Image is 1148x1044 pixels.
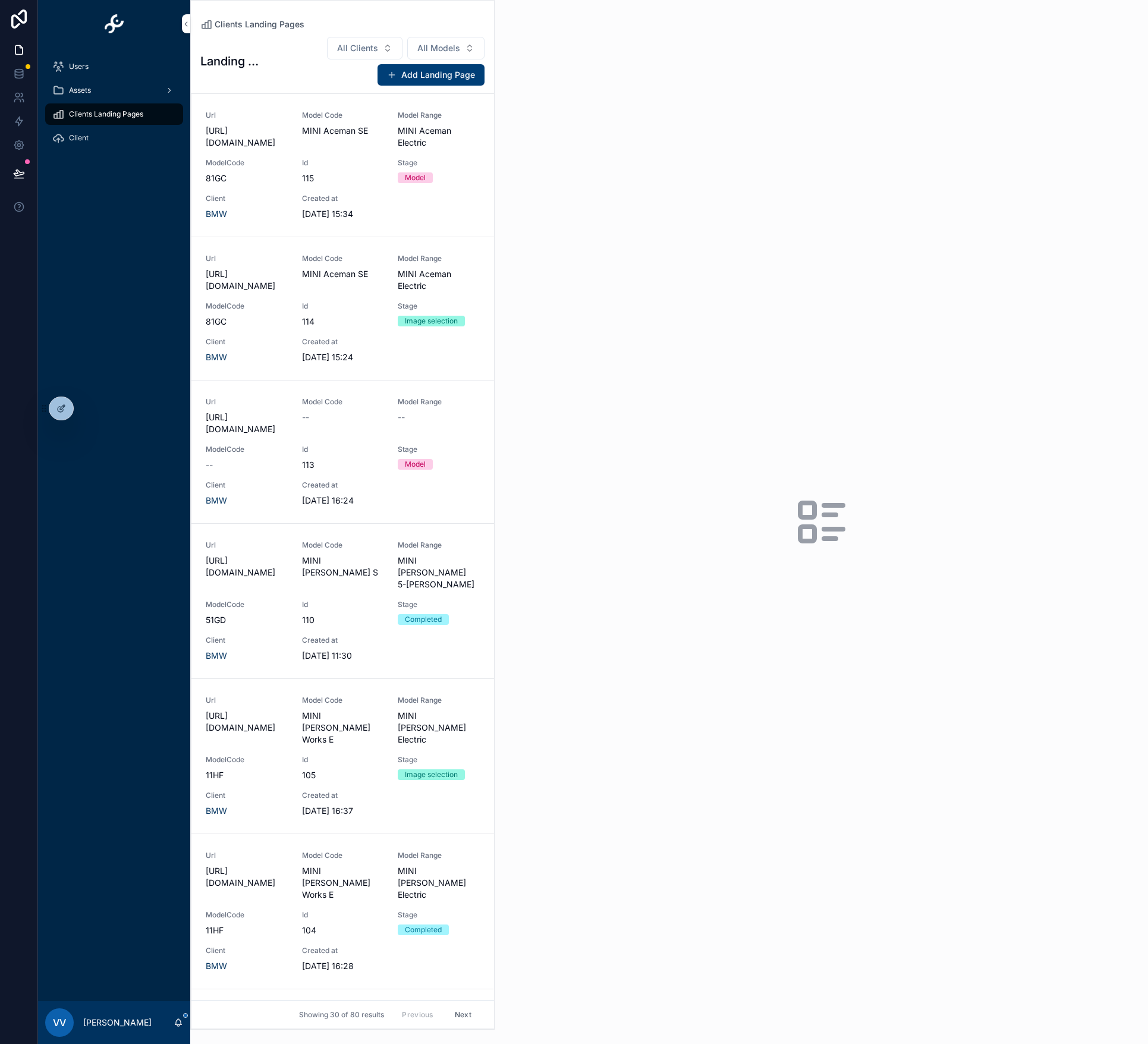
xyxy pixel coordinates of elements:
[83,1017,152,1029] p: [PERSON_NAME]
[206,301,288,311] span: ModelCode
[206,459,213,471] span: --
[302,125,384,137] span: MINI Aceman SE
[302,696,384,705] span: Model Code
[206,650,227,662] a: BMW
[302,614,384,626] span: 110
[200,53,265,70] h1: Landing Pages
[302,555,384,578] span: MINI [PERSON_NAME] S
[302,172,384,184] span: 115
[206,769,288,781] span: 11HF
[302,650,384,662] span: [DATE] 11:30
[407,37,485,59] button: Select Button
[206,600,288,609] span: ModelCode
[302,158,384,168] span: Id
[405,924,442,935] div: Completed
[191,94,494,237] a: Url[URL][DOMAIN_NAME]Model CodeMINI Aceman SEModel RangeMINI Aceman ElectricModelCode81GCId115Sta...
[302,960,384,972] span: [DATE] 16:28
[398,254,480,263] span: Model Range
[302,755,384,765] span: Id
[206,208,227,220] a: BMW
[206,316,288,328] span: 81GC
[398,158,480,168] span: Stage
[206,555,288,578] span: [URL][DOMAIN_NAME]
[206,351,227,363] a: BMW
[206,111,288,120] span: Url
[200,18,304,30] a: Clients Landing Pages
[206,791,288,800] span: Client
[398,910,480,920] span: Stage
[206,636,288,645] span: Client
[53,1015,66,1030] span: VV
[206,411,288,435] span: [URL][DOMAIN_NAME]
[398,696,480,705] span: Model Range
[398,600,480,609] span: Stage
[302,194,384,203] span: Created at
[302,397,384,407] span: Model Code
[302,946,384,955] span: Created at
[302,865,384,901] span: MINI [PERSON_NAME] Works E
[302,924,384,936] span: 104
[299,1010,384,1020] span: Showing 30 of 80 results
[302,636,384,645] span: Created at
[378,64,485,86] button: Add Landing Page
[398,411,405,423] span: --
[302,480,384,490] span: Created at
[302,445,384,454] span: Id
[69,109,143,119] span: Clients Landing Pages
[398,397,480,407] span: Model Range
[206,540,288,550] span: Url
[302,791,384,800] span: Created at
[302,208,384,220] span: [DATE] 15:34
[206,397,288,407] span: Url
[398,540,480,550] span: Model Range
[302,301,384,311] span: Id
[302,411,309,423] span: --
[398,268,480,292] span: MINI Aceman Electric
[398,755,480,765] span: Stage
[405,614,442,625] div: Completed
[206,172,288,184] span: 81GC
[417,42,460,54] span: All Models
[191,834,494,989] a: Url[URL][DOMAIN_NAME]Model CodeMINI [PERSON_NAME] Works EModel RangeMINI [PERSON_NAME] ElectricMo...
[206,268,288,292] span: [URL][DOMAIN_NAME]
[398,555,480,590] span: MINI [PERSON_NAME] 5-[PERSON_NAME]
[206,946,288,955] span: Client
[302,254,384,263] span: Model Code
[302,910,384,920] span: Id
[69,62,89,71] span: Users
[45,56,183,77] a: Users
[206,805,227,817] a: BMW
[302,268,384,280] span: MINI Aceman SE
[302,351,384,363] span: [DATE] 15:24
[405,769,458,780] div: Image selection
[206,755,288,765] span: ModelCode
[206,194,288,203] span: Client
[191,679,494,834] a: Url[URL][DOMAIN_NAME]Model CodeMINI [PERSON_NAME] Works EModel RangeMINI [PERSON_NAME] ElectricMo...
[206,480,288,490] span: Client
[191,237,494,381] a: Url[URL][DOMAIN_NAME]Model CodeMINI Aceman SEModel RangeMINI Aceman ElectricModelCode81GCId114Sta...
[45,80,183,101] a: Assets
[206,495,227,507] a: BMW
[206,851,288,860] span: Url
[105,14,124,33] img: App logo
[45,127,183,149] a: Client
[398,111,480,120] span: Model Range
[38,48,190,164] div: scrollable content
[206,445,288,454] span: ModelCode
[302,111,384,120] span: Model Code
[302,769,384,781] span: 105
[302,851,384,860] span: Model Code
[69,133,89,143] span: Client
[405,316,458,326] div: Image selection
[398,851,480,860] span: Model Range
[206,696,288,705] span: Url
[398,301,480,311] span: Stage
[302,316,384,328] span: 114
[191,524,494,679] a: Url[URL][DOMAIN_NAME]Model CodeMINI [PERSON_NAME] SModel RangeMINI [PERSON_NAME] 5-[PERSON_NAME]M...
[206,910,288,920] span: ModelCode
[327,37,402,59] button: Select Button
[398,445,480,454] span: Stage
